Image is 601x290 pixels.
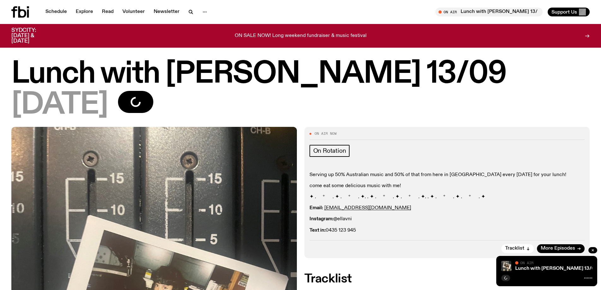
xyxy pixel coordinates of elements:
a: Explore [72,8,97,16]
p: @ellavni [309,216,585,222]
p: ✦ . ⁺ . ✦ . ⁺ . ✦. . ✦ . ⁺ . ✦ . ⁺ . ✦. . ✦ . ⁺ . ✦ . ⁺ . ✦ [309,194,585,200]
img: A polaroid of Ella Avni in the studio on top of the mixer which is also located in the studio. [501,261,511,271]
button: On AirLunch with [PERSON_NAME] 13/09 [435,8,543,16]
a: More Episodes [537,244,585,253]
p: come eat some delicious music with me! [309,183,585,189]
p: 0435 123 945 [309,228,585,234]
p: Serving up 50% Australian music and 50% of that from here in [GEOGRAPHIC_DATA] every [DATE] for y... [309,172,585,178]
span: [DATE] [11,91,108,119]
span: Support Us [551,9,577,15]
a: Lunch with [PERSON_NAME] 13/09 [515,266,598,271]
a: On Rotation [309,145,350,157]
strong: Text in: [309,228,326,233]
strong: Email: [309,205,323,210]
h3: SYDCITY: [DATE] & [DATE] [11,28,52,44]
a: Newsletter [150,8,183,16]
h2: Tracklist [304,273,590,285]
strong: Instagram: [309,216,333,222]
h1: Lunch with [PERSON_NAME] 13/09 [11,60,590,88]
button: Support Us [548,8,590,16]
a: Schedule [42,8,71,16]
span: Tracklist [505,246,524,251]
span: On Air [520,261,533,265]
button: Tracklist [501,244,534,253]
p: ON SALE NOW! Long weekend fundraiser & music festival [235,33,367,39]
a: [EMAIL_ADDRESS][DOMAIN_NAME] [324,205,411,210]
span: On Air Now [315,132,337,135]
a: Read [98,8,117,16]
span: More Episodes [541,246,575,251]
a: Volunteer [119,8,149,16]
span: On Rotation [313,147,346,154]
